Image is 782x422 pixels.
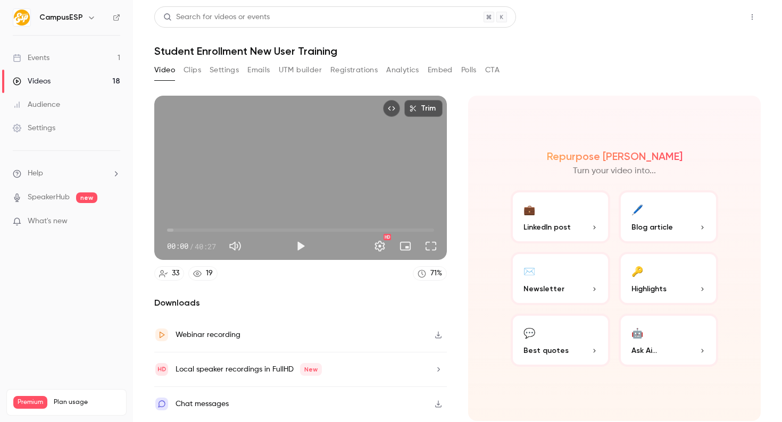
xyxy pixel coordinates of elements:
button: 💬Best quotes [511,314,610,367]
div: Events [13,53,49,63]
a: 71% [413,266,447,281]
div: 💬 [523,324,535,341]
div: Chat messages [176,398,229,410]
button: Play [290,235,311,257]
button: Clips [184,62,201,79]
span: Blog article [631,222,673,233]
h6: CampusESP [39,12,83,23]
button: 🤖Ask Ai... [619,314,718,367]
h2: Repurpose [PERSON_NAME] [547,150,683,163]
h1: Student Enrollment New User Training [154,45,761,57]
span: New [300,363,322,376]
button: 🔑Highlights [619,252,718,305]
span: Premium [13,396,47,409]
span: Newsletter [523,283,564,294]
button: Settings [210,62,239,79]
img: CampusESP [13,9,30,26]
span: Best quotes [523,345,569,356]
button: Settings [369,235,390,257]
div: 💼 [523,201,535,217]
button: Embed [428,62,453,79]
button: CTA [485,62,500,79]
a: 19 [188,266,218,281]
button: Full screen [420,235,442,257]
div: Audience [13,99,60,110]
div: 🔑 [631,263,643,279]
div: Webinar recording [176,328,240,341]
button: Polls [461,62,477,79]
div: 🖊️ [631,201,643,217]
span: new [76,192,97,203]
span: Ask Ai... [631,345,657,356]
button: Registrations [330,62,378,79]
button: Video [154,62,175,79]
div: 71 % [430,268,442,279]
div: 19 [206,268,213,279]
div: 00:00 [167,241,216,252]
div: Search for videos or events [163,12,270,23]
a: 33 [154,266,184,281]
div: Settings [13,123,55,133]
span: What's new [28,216,68,227]
p: Turn your video into... [573,165,656,178]
div: Local speaker recordings in FullHD [176,363,322,376]
div: ✉️ [523,263,535,279]
iframe: Noticeable Trigger [107,217,120,226]
span: Plan usage [54,398,120,407]
span: Highlights [631,283,667,294]
span: LinkedIn post [523,222,571,233]
a: SpeakerHub [28,192,70,203]
button: 🖊️Blog article [619,190,718,243]
button: Analytics [386,62,419,79]
button: Trim [404,100,443,117]
span: / [189,241,194,252]
button: Embed video [383,100,400,117]
span: 00:00 [167,241,188,252]
button: Emails [247,62,270,79]
div: HD [384,234,391,240]
button: Top Bar Actions [744,9,761,26]
h2: Downloads [154,297,447,309]
div: 🤖 [631,324,643,341]
div: Videos [13,76,51,87]
button: Share [693,6,735,28]
li: help-dropdown-opener [13,168,120,179]
button: Mute [224,235,246,257]
span: Help [28,168,43,179]
div: 33 [172,268,179,279]
button: 💼LinkedIn post [511,190,610,243]
button: ✉️Newsletter [511,252,610,305]
button: UTM builder [279,62,322,79]
button: Turn on miniplayer [395,235,416,257]
span: 40:27 [195,241,216,252]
